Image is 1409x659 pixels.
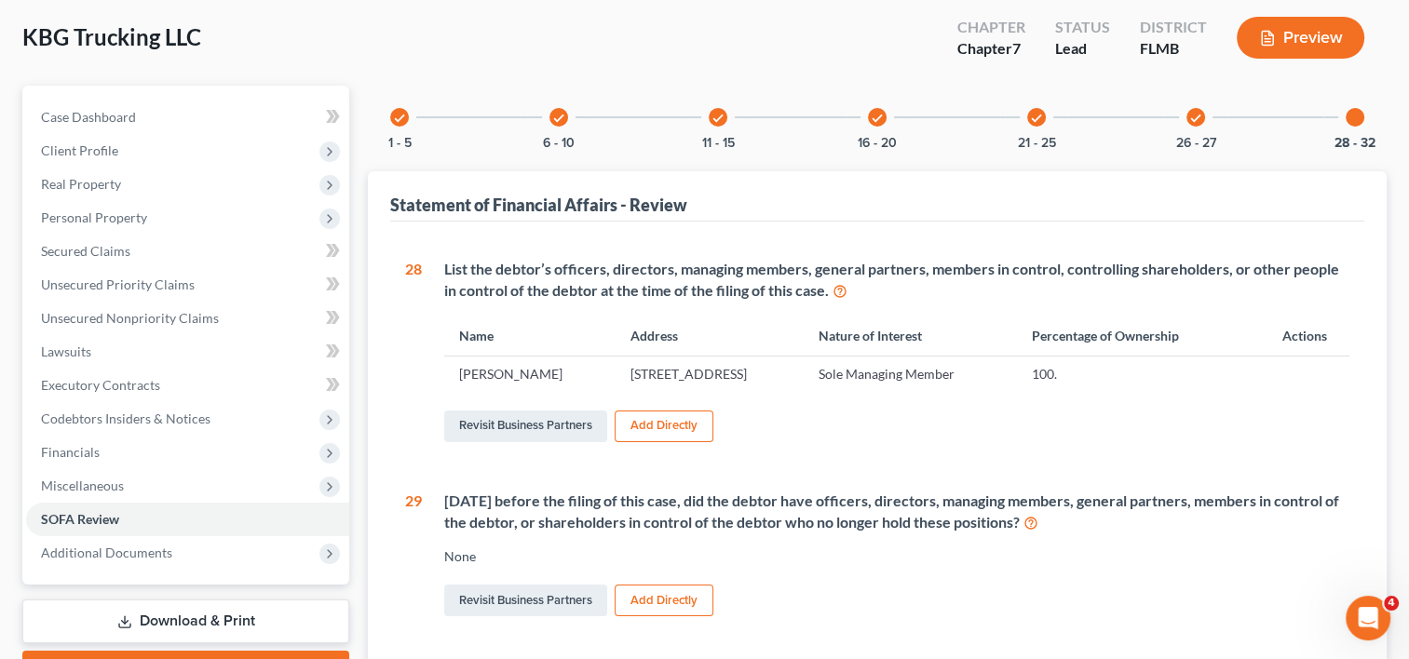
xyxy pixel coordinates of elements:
div: Lead [1055,38,1110,60]
th: Address [616,316,804,356]
span: SOFA Review [41,511,119,527]
span: Additional Documents [41,545,172,560]
span: Miscellaneous [41,477,124,493]
span: Codebtors Insiders & Notices [41,410,210,426]
a: Case Dashboard [26,101,349,134]
span: Secured Claims [41,243,130,259]
button: 11 - 15 [702,137,735,150]
span: Client Profile [41,142,118,158]
div: Chapter [957,17,1025,38]
th: Percentage of Ownership [1017,316,1244,356]
span: KBG Trucking LLC [22,23,201,50]
span: Personal Property [41,209,147,225]
div: 29 [405,491,422,621]
a: Unsecured Priority Claims [26,268,349,302]
i: check [1030,112,1043,125]
button: Add Directly [615,410,713,442]
button: 16 - 20 [858,137,897,150]
div: FLMB [1140,38,1207,60]
div: Chapter [957,38,1025,60]
span: 4 [1384,596,1399,611]
div: 28 [405,259,422,446]
iframe: Intercom live chat [1346,596,1390,640]
div: None [444,547,1349,566]
span: Lawsuits [41,343,91,359]
i: check [552,112,565,125]
a: Lawsuits [26,335,349,369]
button: 26 - 27 [1176,137,1216,150]
th: Nature of Interest [804,316,1017,356]
a: Revisit Business Partners [444,410,607,442]
span: 7 [1012,39,1021,57]
span: Real Property [41,176,121,192]
span: Executory Contracts [41,377,160,393]
div: Statement of Financial Affairs - Review [390,194,687,216]
a: Unsecured Nonpriority Claims [26,302,349,335]
button: 28 - 32 [1334,137,1375,150]
div: District [1140,17,1207,38]
i: check [1189,112,1202,125]
button: 21 - 25 [1018,137,1056,150]
i: check [393,112,406,125]
th: Actions [1244,316,1349,356]
i: check [871,112,884,125]
td: 100. [1017,356,1244,392]
td: [STREET_ADDRESS] [616,356,804,392]
td: Sole Managing Member [804,356,1017,392]
div: [DATE] before the filing of this case, did the debtor have officers, directors, managing members,... [444,491,1349,533]
span: Case Dashboard [41,109,136,125]
a: Download & Print [22,599,349,643]
span: Unsecured Priority Claims [41,276,195,292]
th: Name [444,316,616,356]
span: Unsecured Nonpriority Claims [41,310,219,326]
i: check [711,112,725,125]
a: SOFA Review [26,503,349,536]
button: 1 - 5 [388,137,412,150]
a: Secured Claims [26,235,349,268]
a: Revisit Business Partners [444,585,607,616]
a: Executory Contracts [26,369,349,402]
button: 6 - 10 [543,137,575,150]
td: [PERSON_NAME] [444,356,616,392]
div: List the debtor’s officers, directors, managing members, general partners, members in control, co... [444,259,1349,302]
span: Financials [41,444,100,460]
button: Preview [1237,17,1364,59]
div: Status [1055,17,1110,38]
button: Add Directly [615,585,713,616]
